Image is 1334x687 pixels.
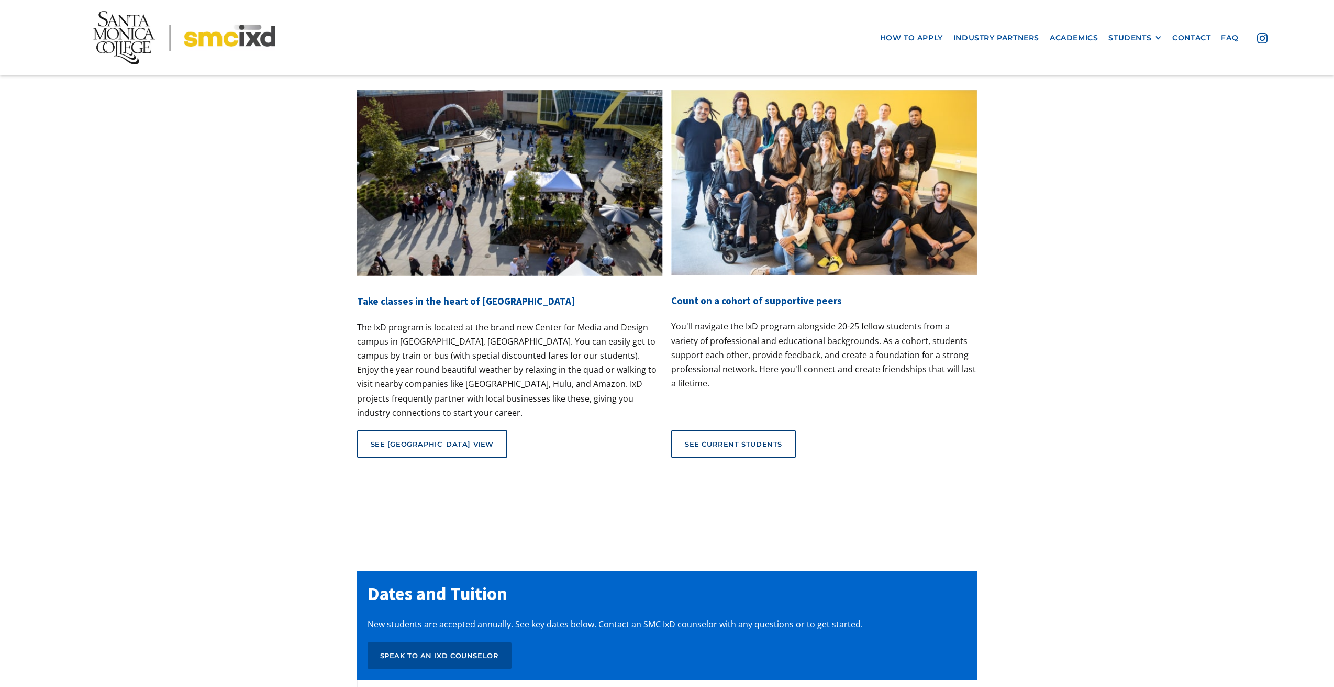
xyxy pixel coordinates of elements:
[93,11,275,64] img: Santa Monica College - SMC IxD logo
[671,319,977,391] p: You'll navigate the IxD program alongside 20-25 fellow students from a variety of professional an...
[671,430,796,458] a: See current students
[368,617,967,631] p: New students are accepted annually. See key dates below. Contact an SMC IxD counselor with any qu...
[1216,28,1243,48] a: faq
[671,292,977,309] h4: Count on a cohort of supportive peers
[357,320,663,420] p: The IxD program is located at the brand new Center for Media and Design campus in [GEOGRAPHIC_DAT...
[368,642,512,669] a: Speak to an IxD counselor
[357,293,663,309] h4: Take classes in the heart of [GEOGRAPHIC_DATA]
[380,651,499,660] div: Speak to an IxD counselor
[875,28,948,48] a: how to apply
[1108,34,1151,42] div: STUDENTS
[357,430,508,458] a: See [GEOGRAPHIC_DATA] view
[1257,33,1268,43] img: icon - instagram
[1108,34,1162,42] div: STUDENTS
[1044,28,1103,48] a: Academics
[685,439,782,449] div: See current students
[368,581,967,607] h2: Dates and Tuition
[948,28,1044,48] a: industry partners
[1167,28,1216,48] a: contact
[371,439,494,449] div: See [GEOGRAPHIC_DATA] view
